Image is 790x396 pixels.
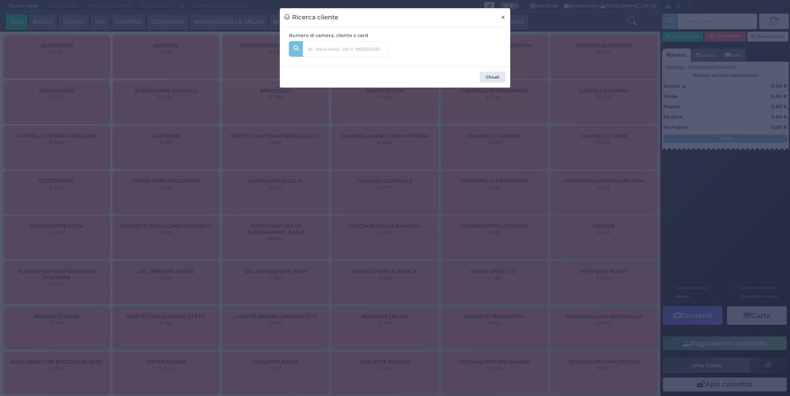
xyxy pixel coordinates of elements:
[496,8,510,27] button: Chiudi
[500,13,506,22] span: ×
[284,13,338,22] h3: Ricerca cliente
[289,32,368,39] label: Numero di camera, cliente o card
[303,41,389,57] input: Es. 'Mario Rossi', '220' o '108123234234'
[480,72,506,83] button: Chiudi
